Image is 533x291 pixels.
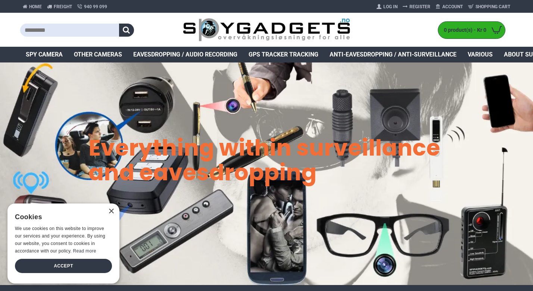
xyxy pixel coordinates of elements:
font: Eavesdropping / Audio recording [133,51,237,58]
font: Shopping cart [476,4,510,9]
a: Read more, opens a new window [73,248,96,254]
a: Shopping cart [465,1,513,13]
font: We use cookies on this website to improve our services and your experience. By using our website,... [15,226,105,253]
a: Other cameras [68,47,128,62]
font: Anti-eavesdropping / Anti-surveillance [330,51,456,58]
font: Read more [73,248,96,254]
div: Close [108,209,114,214]
font: Various [468,51,493,58]
font: Home [29,4,42,9]
a: 0 product(s) - Kr 0 [438,22,505,39]
a: Eavesdropping / Audio recording [128,47,243,62]
font: 0 product(s) - Kr 0 [444,27,486,33]
a: Register [400,1,433,13]
a: GPS Tracker Tracking [243,47,324,62]
a: Spy camera [20,47,68,62]
a: Log In [374,1,400,13]
a: Account [433,1,465,13]
font: Freight [54,4,72,9]
div: Accept [15,259,112,273]
font: Cookies [15,213,42,221]
font: Accept [54,263,73,269]
font: GPS Tracker Tracking [249,51,318,58]
font: Register [409,4,430,9]
font: Account [442,4,463,9]
a: Various [462,47,498,62]
font: Spy camera [26,51,63,58]
font: × [108,205,115,217]
a: Anti-eavesdropping / Anti-surveillance [324,47,462,62]
font: Other cameras [74,51,122,58]
font: 940 99 099 [84,4,107,9]
img: SpyGadgets.com [183,18,350,42]
font: Log In [383,4,398,9]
